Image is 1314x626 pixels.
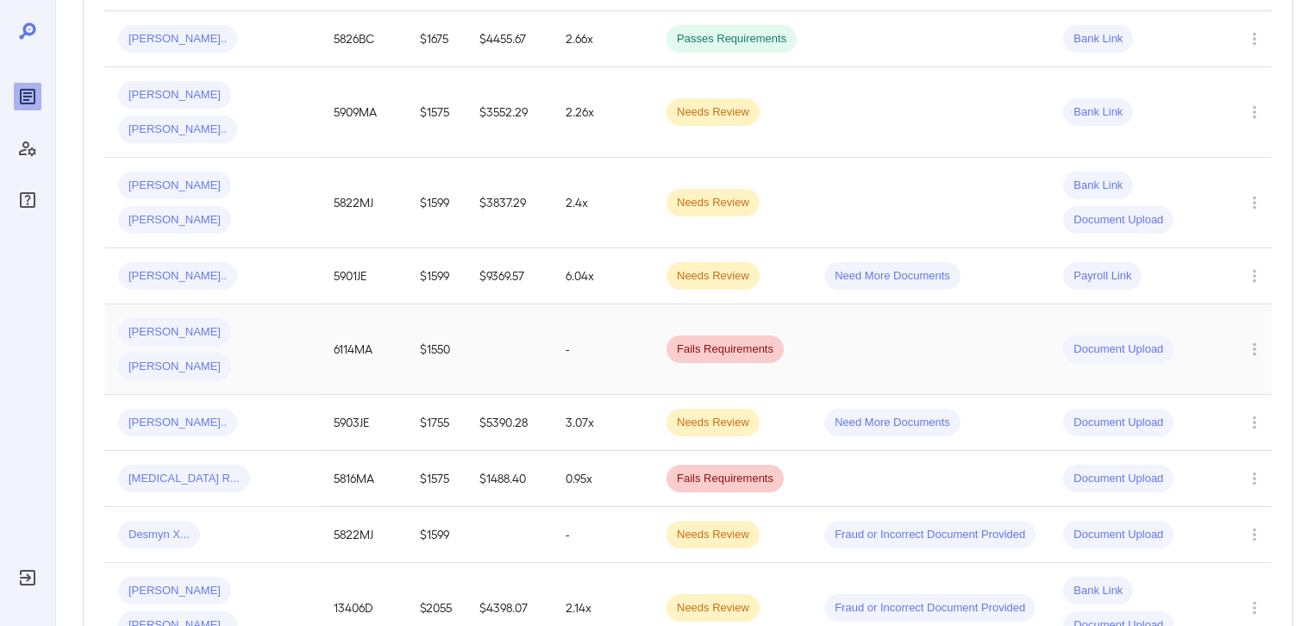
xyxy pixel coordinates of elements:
td: $1755 [406,395,466,451]
td: $1599 [406,158,466,248]
span: [PERSON_NAME] [118,359,231,375]
button: Row Actions [1241,521,1268,548]
span: Bank Link [1063,104,1133,121]
span: Document Upload [1063,212,1173,228]
td: - [552,304,653,395]
span: Fails Requirements [666,341,784,358]
span: [PERSON_NAME] [118,87,231,103]
button: Row Actions [1241,189,1268,216]
td: $9369.57 [466,248,552,304]
span: Bank Link [1063,178,1133,194]
button: Row Actions [1241,25,1268,53]
td: $1488.40 [466,451,552,507]
td: - [552,507,653,563]
td: $1575 [406,451,466,507]
td: $4455.67 [466,11,552,67]
span: Needs Review [666,600,760,617]
span: [PERSON_NAME] [118,583,231,599]
span: Needs Review [666,415,760,431]
td: 5822MJ [320,158,406,248]
td: 6.04x [552,248,653,304]
div: FAQ [14,186,41,214]
span: Fraud or Incorrect Document Provided [824,527,1036,543]
span: Document Upload [1063,341,1173,358]
td: 5903JE [320,395,406,451]
td: $1599 [406,507,466,563]
td: 0.95x [552,451,653,507]
span: Fails Requirements [666,471,784,487]
span: Passes Requirements [666,31,797,47]
td: 5816MA [320,451,406,507]
span: Needs Review [666,195,760,211]
td: $1675 [406,11,466,67]
span: Need More Documents [824,268,960,285]
td: $3837.29 [466,158,552,248]
td: 2.26x [552,67,653,158]
button: Row Actions [1241,262,1268,290]
span: [PERSON_NAME] [118,178,231,194]
span: [PERSON_NAME].. [118,122,237,138]
span: Bank Link [1063,583,1133,599]
td: $5390.28 [466,395,552,451]
td: $3552.29 [466,67,552,158]
button: Row Actions [1241,98,1268,126]
span: Document Upload [1063,415,1173,431]
span: Payroll Link [1063,268,1142,285]
span: Document Upload [1063,471,1173,487]
td: 5826BC [320,11,406,67]
span: Needs Review [666,268,760,285]
td: $1599 [406,248,466,304]
td: 2.66x [552,11,653,67]
span: Need More Documents [824,415,960,431]
span: [PERSON_NAME].. [118,415,237,431]
td: 2.4x [552,158,653,248]
div: Log Out [14,564,41,592]
div: Manage Users [14,135,41,162]
td: 5901JE [320,248,406,304]
span: Needs Review [666,104,760,121]
td: 6114MA [320,304,406,395]
div: Reports [14,83,41,110]
span: [PERSON_NAME].. [118,268,237,285]
td: 3.07x [552,395,653,451]
button: Row Actions [1241,335,1268,363]
span: [PERSON_NAME].. [118,31,237,47]
span: [PERSON_NAME] [118,212,231,228]
span: Document Upload [1063,527,1173,543]
td: 5909MA [320,67,406,158]
button: Row Actions [1241,409,1268,436]
span: Bank Link [1063,31,1133,47]
span: [PERSON_NAME] [118,324,231,341]
span: Desmyn X... [118,527,200,543]
span: Fraud or Incorrect Document Provided [824,600,1036,617]
td: $1575 [406,67,466,158]
span: Needs Review [666,527,760,543]
button: Row Actions [1241,594,1268,622]
span: [MEDICAL_DATA] R... [118,471,250,487]
button: Row Actions [1241,465,1268,492]
td: 5822MJ [320,507,406,563]
td: $1550 [406,304,466,395]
